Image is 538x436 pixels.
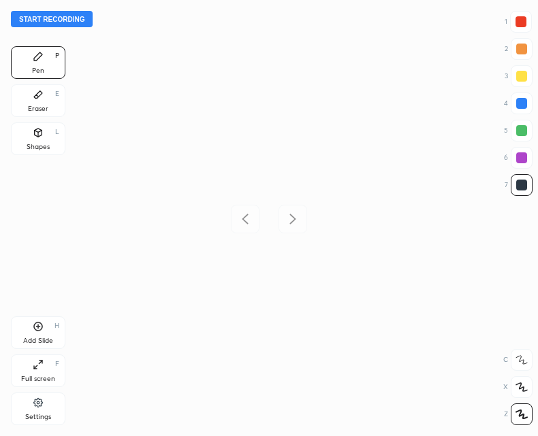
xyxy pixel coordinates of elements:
[32,67,44,74] div: Pen
[505,11,532,33] div: 1
[55,360,59,367] div: F
[504,147,533,169] div: 6
[23,337,53,344] div: Add Slide
[11,11,93,27] button: Start recording
[55,90,59,97] div: E
[504,93,533,114] div: 4
[55,52,59,59] div: P
[55,129,59,135] div: L
[503,349,533,371] div: C
[28,105,48,112] div: Eraser
[27,144,50,150] div: Shapes
[54,322,59,329] div: H
[503,376,533,398] div: X
[25,414,51,420] div: Settings
[505,38,533,60] div: 2
[505,65,533,87] div: 3
[505,174,533,196] div: 7
[21,375,55,382] div: Full screen
[504,403,533,425] div: Z
[504,120,533,141] div: 5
